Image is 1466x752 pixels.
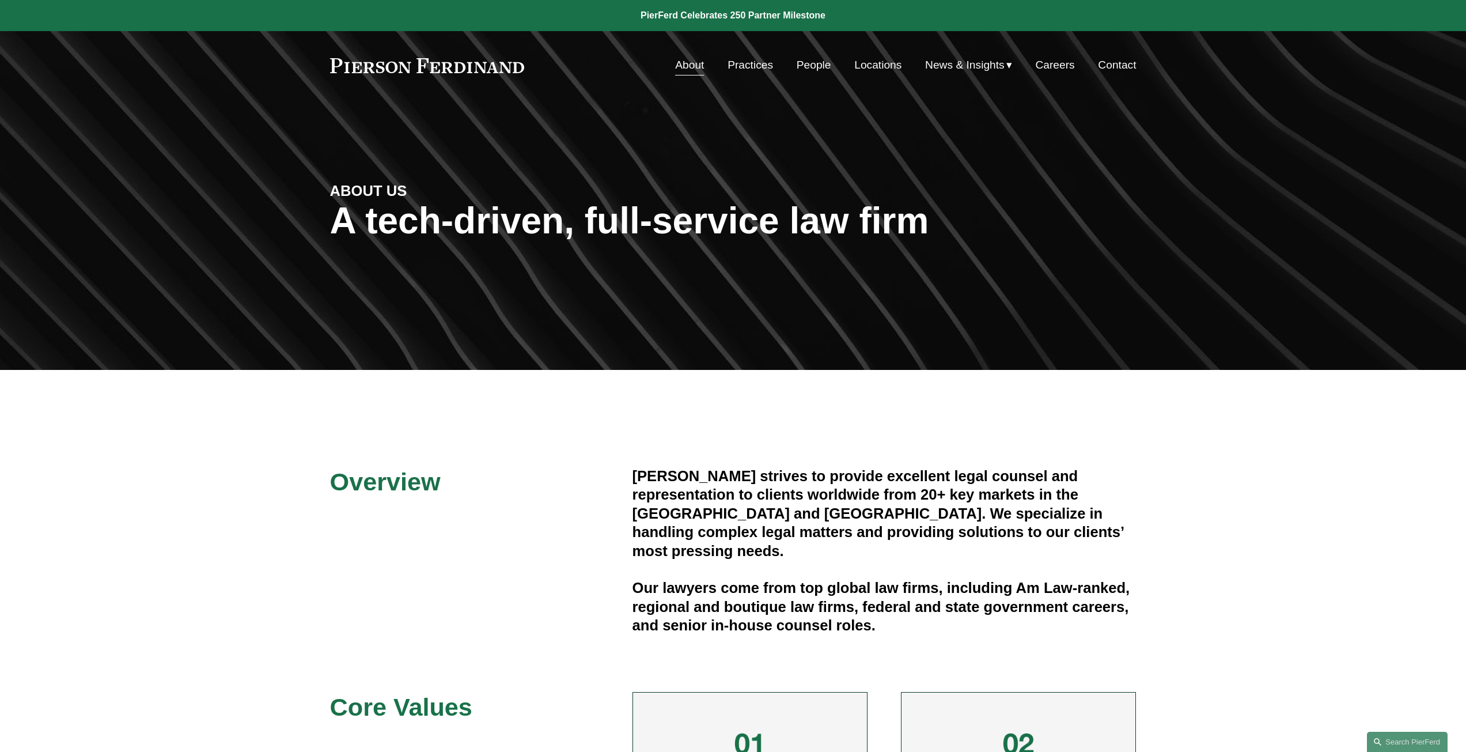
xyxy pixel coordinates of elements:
[330,468,441,496] span: Overview
[330,183,407,199] strong: ABOUT US
[1035,54,1074,76] a: Careers
[1098,54,1136,76] a: Contact
[632,579,1137,634] h4: Our lawyers come from top global law firms, including Am Law-ranked, regional and boutique law fi...
[1367,732,1448,752] a: Search this site
[330,200,1137,242] h1: A tech-driven, full-service law firm
[632,467,1137,560] h4: [PERSON_NAME] strives to provide excellent legal counsel and representation to clients worldwide ...
[330,693,472,721] span: Core Values
[728,54,773,76] a: Practices
[854,54,901,76] a: Locations
[675,54,704,76] a: About
[797,54,831,76] a: People
[925,54,1012,76] a: folder dropdown
[925,55,1005,75] span: News & Insights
